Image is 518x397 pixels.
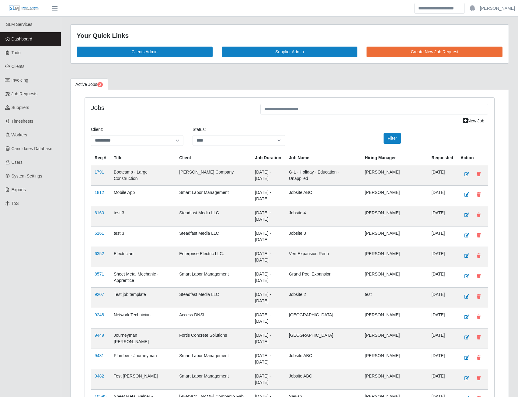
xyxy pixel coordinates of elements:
span: Timesheets [12,119,33,124]
td: [DATE] - [DATE] [251,328,285,349]
td: [DATE] [428,226,457,247]
td: [PERSON_NAME] Company [176,165,251,186]
th: Client [176,151,251,165]
a: 6352 [95,251,104,256]
h4: Jobs [91,104,251,111]
td: [PERSON_NAME] [361,328,428,349]
td: [DATE] - [DATE] [251,206,285,226]
td: Test [PERSON_NAME] [110,369,176,389]
a: 9207 [95,292,104,297]
td: Steadfast Media LLC [176,226,251,247]
td: [DATE] - [DATE] [251,349,285,369]
th: Title [110,151,176,165]
th: Requested [428,151,457,165]
td: [PERSON_NAME] [361,247,428,267]
td: [DATE] [428,308,457,328]
td: Journeyman [PERSON_NAME] [110,328,176,349]
td: Jobsite 4 [285,206,361,226]
td: [DATE] [428,267,457,287]
td: Jobsite ABC [285,185,361,206]
td: Electrician [110,247,176,267]
a: 1791 [95,170,104,174]
td: [DATE] - [DATE] [251,369,285,389]
td: G-L - Holiday - Education - Unapplied [285,165,361,186]
td: [GEOGRAPHIC_DATA] [285,328,361,349]
a: 9449 [95,333,104,338]
td: Smart Labor Management [176,369,251,389]
span: Suppliers [12,105,29,110]
td: [PERSON_NAME] [361,308,428,328]
span: SLM Services [6,22,32,27]
td: Fortis Concrete Solutions [176,328,251,349]
td: test 3 [110,206,176,226]
td: [DATE] - [DATE] [251,267,285,287]
td: [DATE] - [DATE] [251,165,285,186]
th: Action [457,151,488,165]
a: Supplier Admin [222,47,358,57]
th: Job Duration [251,151,285,165]
td: Enterprise Electric LLC. [176,247,251,267]
span: Todo [12,50,21,55]
a: 1812 [95,190,104,195]
td: [DATE] [428,287,457,308]
td: Access DNSI [176,308,251,328]
span: Users [12,160,23,165]
a: 9481 [95,353,104,358]
td: [DATE] - [DATE] [251,308,285,328]
td: Vert Expansion Reno [285,247,361,267]
td: Steadfast Media LLC [176,206,251,226]
td: [DATE] [428,369,457,389]
td: [DATE] - [DATE] [251,185,285,206]
td: [DATE] - [DATE] [251,226,285,247]
a: Clients Admin [77,47,213,57]
td: [DATE] [428,185,457,206]
td: [PERSON_NAME] [361,185,428,206]
td: Smart Labor Management [176,267,251,287]
td: Jobsite ABC [285,369,361,389]
td: [DATE] [428,206,457,226]
div: Your Quick Links [77,31,502,40]
td: Jobsite ABC [285,349,361,369]
span: System Settings [12,174,42,178]
td: Test job template [110,287,176,308]
th: Hiring Manager [361,151,428,165]
td: Smart Labor Management [176,185,251,206]
a: 9482 [95,374,104,378]
span: Workers [12,132,27,137]
a: 8571 [95,272,104,276]
td: Grand Pool Expansion [285,267,361,287]
td: Jobsite 2 [285,287,361,308]
label: Status: [193,126,206,133]
td: Network Technician [110,308,176,328]
td: [PERSON_NAME] [361,267,428,287]
img: SLM Logo [9,5,39,12]
span: Job Requests [12,91,38,96]
span: Pending Jobs [97,82,103,87]
span: Invoicing [12,78,28,83]
th: Req # [91,151,110,165]
th: Job Name [285,151,361,165]
a: Create New Job Request [367,47,502,57]
label: Client: [91,126,103,133]
button: Filter [384,133,401,144]
td: Smart Labor Management [176,349,251,369]
a: Active Jobs [70,79,108,90]
td: Bootcamp - Large Construction [110,165,176,186]
td: Steadfast Media LLC [176,287,251,308]
a: 6160 [95,210,104,215]
td: [DATE] [428,165,457,186]
td: Mobile App [110,185,176,206]
span: Dashboard [12,37,33,41]
a: [PERSON_NAME] [480,5,515,12]
td: [PERSON_NAME] [361,369,428,389]
a: 9248 [95,312,104,317]
td: [PERSON_NAME] [361,226,428,247]
td: test [361,287,428,308]
span: ToS [12,201,19,206]
td: [DATE] - [DATE] [251,247,285,267]
td: [DATE] [428,328,457,349]
span: Exports [12,187,26,192]
td: [DATE] - [DATE] [251,287,285,308]
td: Jobsite 3 [285,226,361,247]
td: test 3 [110,226,176,247]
